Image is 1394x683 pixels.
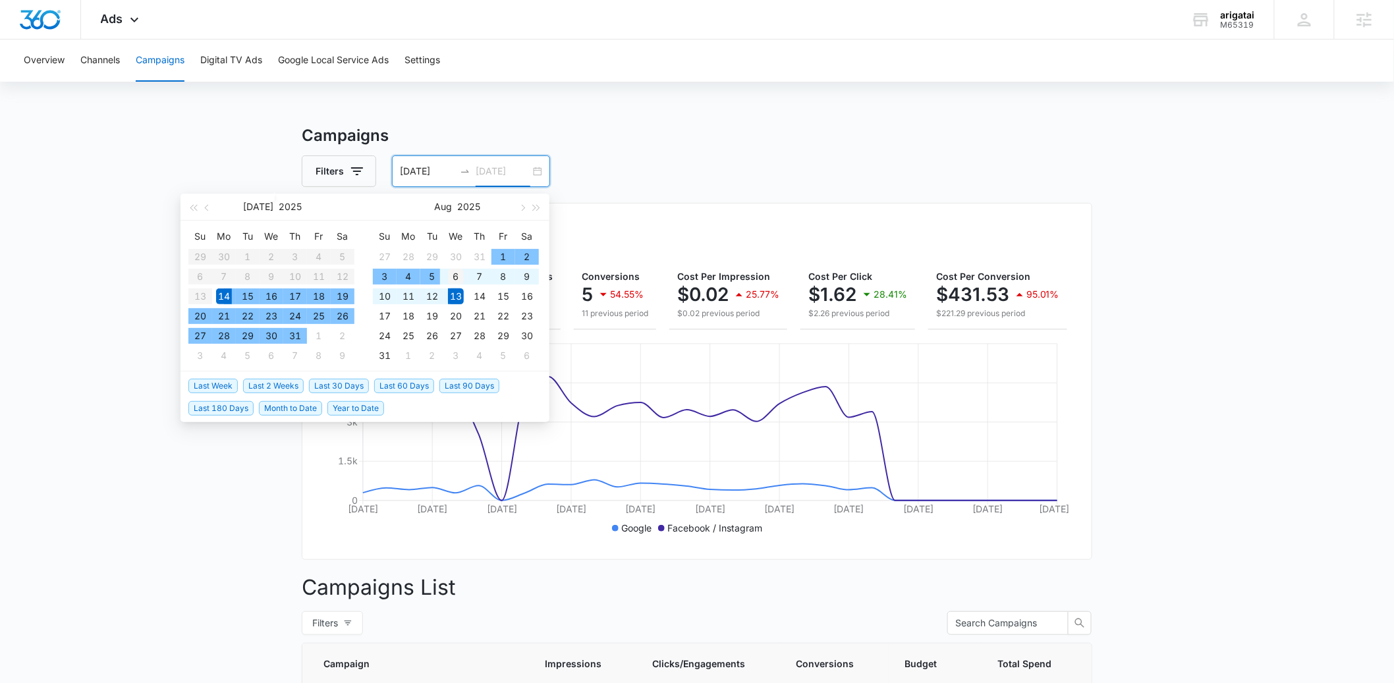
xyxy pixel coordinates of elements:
td: 2025-09-01 [397,346,420,366]
div: 1 [401,348,416,364]
p: 25.77% [746,290,779,299]
div: 1 [311,328,327,344]
td: 2025-07-19 [331,287,354,306]
td: 2025-08-20 [444,306,468,326]
span: Last 2 Weeks [243,379,304,393]
td: 2025-08-15 [491,287,515,306]
p: $0.02 [677,284,729,305]
td: 2025-08-31 [373,346,397,366]
div: 5 [240,348,256,364]
tspan: [DATE] [417,503,447,514]
td: 2025-09-03 [444,346,468,366]
div: 24 [377,328,393,344]
td: 2025-08-07 [283,346,307,366]
span: Last Week [188,379,238,393]
tspan: [DATE] [556,503,586,514]
tspan: 0 [352,495,358,506]
tspan: [DATE] [626,503,656,514]
p: 11 previous period [582,308,648,319]
div: 17 [287,288,303,304]
th: Fr [307,226,331,247]
tspan: 1.5k [338,455,358,466]
td: 2025-08-06 [444,267,468,287]
div: 28 [401,249,416,265]
th: Tu [236,226,260,247]
h3: Campaigns [302,124,1092,148]
div: 2 [519,249,535,265]
span: search [1069,618,1091,628]
td: 2025-08-27 [444,326,468,346]
td: 2025-07-25 [307,306,331,326]
div: 29 [240,328,256,344]
div: 1 [495,249,511,265]
p: $221.29 previous period [936,308,1059,319]
td: 2025-08-05 [420,267,444,287]
span: Total Spend [997,657,1051,670]
td: 2025-08-17 [373,306,397,326]
button: 2025 [457,194,480,220]
td: 2025-07-18 [307,287,331,306]
div: 6 [264,348,279,364]
p: $1.62 [808,284,856,305]
div: 27 [192,328,208,344]
span: Cost Per Click [808,271,872,282]
div: 4 [401,269,416,285]
div: 24 [287,308,303,324]
p: 5 [582,284,593,305]
button: Digital TV Ads [200,40,262,82]
td: 2025-08-13 [444,287,468,306]
th: Su [373,226,397,247]
th: We [260,226,283,247]
span: Month to Date [259,401,322,416]
p: 28.41% [874,290,907,299]
td: 2025-07-27 [188,326,212,346]
td: 2025-08-18 [397,306,420,326]
div: 6 [519,348,535,364]
td: 2025-07-23 [260,306,283,326]
td: 2025-08-14 [468,287,491,306]
div: 5 [495,348,511,364]
span: Year to Date [327,401,384,416]
span: swap-right [460,166,470,177]
p: $2.26 previous period [808,308,907,319]
div: 20 [448,308,464,324]
th: Sa [515,226,539,247]
th: Fr [491,226,515,247]
td: 2025-08-11 [397,287,420,306]
span: to [460,166,470,177]
button: Filters [302,611,363,635]
div: 25 [401,328,416,344]
div: 31 [287,328,303,344]
th: Tu [420,226,444,247]
div: 3 [448,348,464,364]
div: 3 [377,269,393,285]
td: 2025-08-12 [420,287,444,306]
td: 2025-08-21 [468,306,491,326]
div: 6 [448,269,464,285]
div: 25 [311,308,327,324]
button: Settings [404,40,440,82]
tspan: [DATE] [348,503,378,514]
td: 2025-08-10 [373,287,397,306]
p: 54.55% [610,290,644,299]
td: 2025-09-06 [515,346,539,366]
div: 2 [424,348,440,364]
td: 2025-08-03 [373,267,397,287]
span: Cost Per Conversion [936,271,1030,282]
td: 2025-08-16 [515,287,539,306]
tspan: [DATE] [487,503,517,514]
button: Aug [434,194,452,220]
td: 2025-08-08 [491,267,515,287]
span: Ads [101,12,123,26]
td: 2025-08-05 [236,346,260,366]
td: 2025-07-28 [397,247,420,267]
td: 2025-08-29 [491,326,515,346]
td: 2025-08-09 [331,346,354,366]
td: 2025-08-04 [212,346,236,366]
div: 27 [448,328,464,344]
span: Conversions [582,271,640,282]
td: 2025-08-22 [491,306,515,326]
div: 23 [264,308,279,324]
div: 12 [424,288,440,304]
td: 2025-08-02 [331,326,354,346]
